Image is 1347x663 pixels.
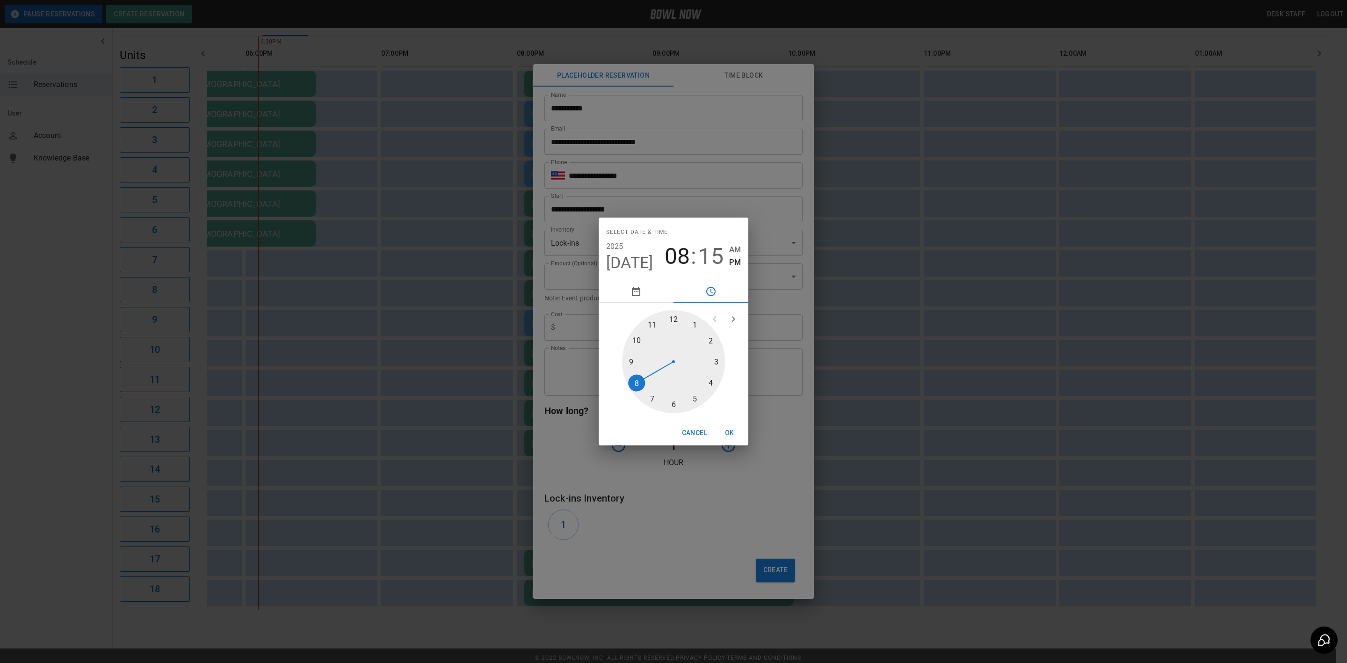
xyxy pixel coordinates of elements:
[724,310,743,328] button: open next view
[678,424,711,442] button: Cancel
[698,243,724,270] button: 15
[715,424,745,442] button: OK
[729,243,741,256] button: AM
[673,280,748,303] button: pick time
[606,225,668,240] span: Select date & time
[665,243,690,270] button: 08
[729,256,741,269] button: PM
[691,243,696,270] span: :
[606,240,623,253] button: 2025
[599,280,673,303] button: pick date
[606,253,653,273] button: [DATE]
